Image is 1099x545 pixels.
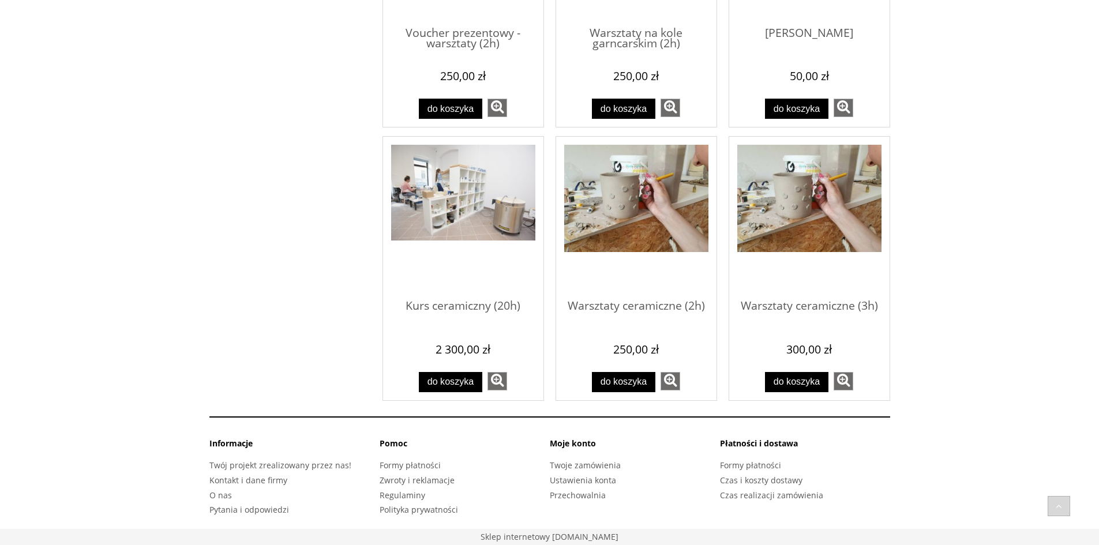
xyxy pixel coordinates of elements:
li: Moje konto [550,438,720,458]
span: Do koszyka [601,376,647,386]
span: Warsztaty ceramiczne (3h) [737,289,882,324]
a: Twoje zamówienia [550,460,621,471]
em: 300,00 zł [786,341,832,357]
a: O nas [209,490,232,501]
a: Polityka prywatności [380,504,458,515]
a: zobacz więcej [834,99,853,117]
span: Kurs ceramiczny (20h) [391,289,535,324]
span: Do koszyka [427,376,474,386]
a: zobacz więcej [487,99,507,117]
a: Ustawienia konta [550,475,616,486]
a: Kurs ceramiczny (20h) [391,289,535,334]
a: Twój projekt zrealizowany przez nas! [209,460,351,471]
span: Voucher prezentowy - warsztaty (2h) [391,16,535,51]
a: Warsztaty ceramiczne (3h) [737,289,882,334]
a: Czas realizacji zamówienia [720,490,823,501]
span: Do koszyka [774,103,820,114]
a: Przejdź do produktu Kurs ceramiczny (20h) [391,145,535,289]
a: zobacz więcej [834,372,853,390]
a: Przejdź do produktu Warsztaty ceramiczne (2h) [564,145,708,289]
a: Formy płatności [720,460,781,471]
button: Do koszyka Karta podarunkowa [765,99,828,119]
li: Informacje [209,438,380,458]
li: Płatności i dostawa [720,438,890,458]
span: Do koszyka [427,103,474,114]
em: 250,00 zł [613,68,659,84]
img: Warsztaty ceramiczne (2h) [564,145,708,252]
a: zobacz więcej [487,372,507,390]
em: 250,00 zł [440,68,486,84]
button: Do koszyka Warsztaty na kole garncarskim (2h) [592,99,655,119]
a: Czas i koszty dostawy [720,475,802,486]
span: Do koszyka [774,376,820,386]
a: Pytania i odpowiedzi [209,504,289,515]
a: zobacz więcej [661,99,680,117]
a: zobacz więcej [661,372,680,390]
a: Przechowalnia [550,490,606,501]
span: Warsztaty na kole garncarskim (2h) [564,16,708,51]
img: Warsztaty ceramiczne (3h) [737,145,882,252]
li: Pomoc [380,438,550,458]
em: 250,00 zł [613,341,659,357]
a: Zwroty i reklamacje [380,475,455,486]
button: Do koszyka Kurs ceramiczny (20h) [419,372,482,392]
span: Do koszyka [601,103,647,114]
em: 2 300,00 zł [436,341,490,357]
a: Przejdź do produktu Warsztaty ceramiczne (3h) [737,145,882,289]
a: [PERSON_NAME] [737,16,882,62]
span: Warsztaty ceramiczne (2h) [564,289,708,324]
a: Formy płatności [380,460,441,471]
a: Sklep stworzony na platformie Shoper. Przejdź do strony shoper.pl - otwiera się w nowej karcie [481,531,618,542]
a: Regulaminy [380,490,425,501]
button: Do koszyka Voucher prezentowy - warsztaty (2h) [419,99,482,119]
a: Warsztaty ceramiczne (2h) [564,289,708,334]
img: Kurs ceramiczny (20h) [391,145,535,240]
span: [PERSON_NAME] [737,16,882,51]
a: Kontakt i dane firmy [209,475,287,486]
em: 50,00 zł [790,68,829,84]
button: Do koszyka Warsztaty ceramiczne (3h) [765,372,828,392]
a: Voucher prezentowy - warsztaty (2h) [391,16,535,62]
button: Do koszyka Warsztaty ceramiczne (2h) [592,372,655,392]
a: Warsztaty na kole garncarskim (2h) [564,16,708,62]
